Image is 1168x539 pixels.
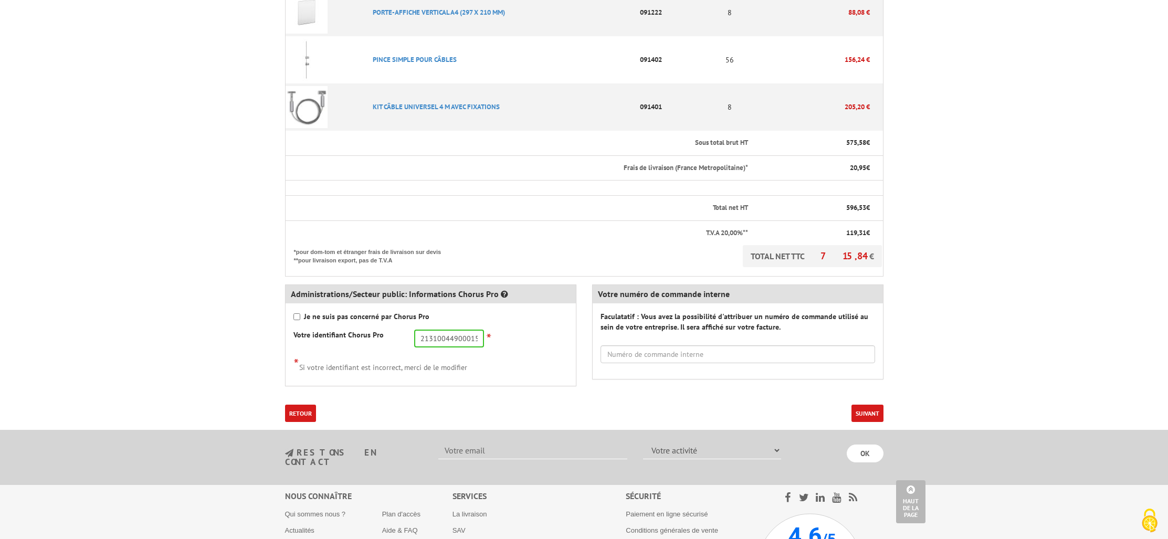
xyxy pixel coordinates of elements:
div: Si votre identifiant est incorrect, merci de le modifier [293,355,568,373]
th: Total net HT [285,196,749,221]
p: TOTAL NET TTC € [743,245,882,267]
label: Votre identifiant Chorus Pro [293,330,384,340]
a: Conditions générales de vente [626,526,718,534]
a: Aide & FAQ [382,526,418,534]
p: € [757,203,870,213]
input: Numéro de commande interne [601,345,875,363]
span: 715,84 [820,250,869,262]
a: Retour [285,405,316,422]
p: € [757,163,870,173]
span: 575,58 [846,138,866,147]
span: 596,53 [846,203,866,212]
p: 88,08 € [749,3,870,22]
input: Votre email [438,441,627,459]
a: Paiement en ligne sécurisé [626,510,708,518]
label: Faculatatif : Vous avez la possibilité d'attribuer un numéro de commande utilisé au sein de votre... [601,311,875,332]
a: Qui sommes nous ? [285,510,346,518]
th: Frais de livraison (France Metropolitaine)* [285,155,749,181]
td: 8 [711,83,749,131]
p: 091401 [637,98,710,116]
span: 119,31 [846,228,866,237]
a: Haut de la page [896,480,925,523]
input: OK [847,445,883,462]
th: Sous total brut HT [285,131,749,155]
div: Sécurité [626,490,757,502]
h3: restons en contact [285,448,423,467]
img: KIT CâBLE UNIVERSEL 4 M AVEC FIXATIONS [286,86,328,128]
p: 156,24 € [749,50,870,69]
a: PORTE-AFFICHE VERTICAL A4 (297 X 210 MM) [373,8,505,17]
strong: Je ne suis pas concerné par Chorus Pro [304,312,429,321]
a: Actualités [285,526,314,534]
button: Suivant [851,405,883,422]
div: Votre numéro de commande interne [593,285,883,303]
p: € [757,228,870,238]
img: Cookies (fenêtre modale) [1137,508,1163,534]
input: Je ne suis pas concerné par Chorus Pro [293,313,300,320]
img: newsletter.jpg [285,449,293,458]
button: Cookies (fenêtre modale) [1131,503,1168,539]
p: 091402 [637,50,710,69]
a: La livraison [453,510,487,518]
p: T.V.A 20,00%** [294,228,748,238]
td: 56 [711,36,749,83]
p: *pour dom-tom et étranger frais de livraison sur devis **pour livraison export, pas de T.V.A [294,245,451,265]
div: Administrations/Secteur public: Informations Chorus Pro [286,285,576,303]
a: KIT CâBLE UNIVERSEL 4 M AVEC FIXATIONS [373,102,500,111]
p: 091222 [637,3,710,22]
p: 205,20 € [749,98,870,116]
div: Services [453,490,626,502]
div: Nous connaître [285,490,453,502]
p: € [757,138,870,148]
span: 20,95 [850,163,866,172]
img: PINCE SIMPLE POUR CâBLES [286,39,328,81]
a: SAV [453,526,466,534]
a: Plan d'accès [382,510,420,518]
a: PINCE SIMPLE POUR CâBLES [373,55,457,64]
